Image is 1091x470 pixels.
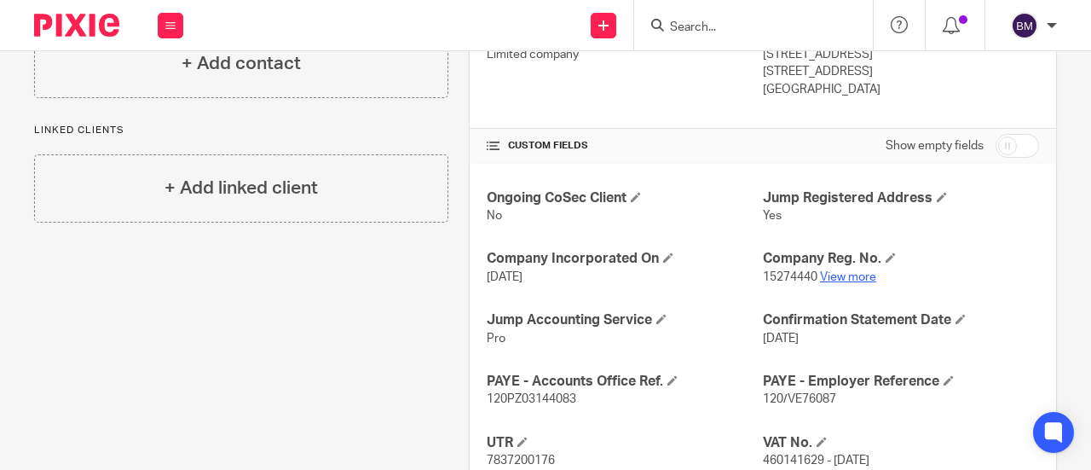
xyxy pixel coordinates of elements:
[763,373,1039,391] h4: PAYE - Employer Reference
[487,333,505,345] span: Pro
[487,434,763,452] h4: UTR
[487,455,555,467] span: 7837200176
[34,124,448,137] p: Linked clients
[487,271,522,283] span: [DATE]
[34,14,119,37] img: Pixie
[668,20,822,36] input: Search
[1011,12,1038,39] img: svg%3E
[820,271,876,283] a: View more
[763,455,869,467] span: 460141629 - [DATE]
[487,210,502,222] span: No
[763,46,1039,63] p: [STREET_ADDRESS]
[487,250,763,268] h4: Company Incorporated On
[165,175,318,201] h4: + Add linked client
[487,46,763,63] p: Limited company
[763,189,1039,207] h4: Jump Registered Address
[763,393,836,405] span: 120/VE76087
[182,50,301,77] h4: + Add contact
[886,137,984,154] label: Show empty fields
[487,311,763,329] h4: Jump Accounting Service
[487,189,763,207] h4: Ongoing CoSec Client
[763,210,782,222] span: Yes
[763,63,1039,80] p: [STREET_ADDRESS]
[763,250,1039,268] h4: Company Reg. No.
[763,434,1039,452] h4: VAT No.
[763,333,799,345] span: [DATE]
[763,271,817,283] span: 15274440
[487,393,576,405] span: 120PZ03144083
[763,311,1039,329] h4: Confirmation Statement Date
[487,139,763,153] h4: CUSTOM FIELDS
[763,81,1039,98] p: [GEOGRAPHIC_DATA]
[487,373,763,391] h4: PAYE - Accounts Office Ref.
